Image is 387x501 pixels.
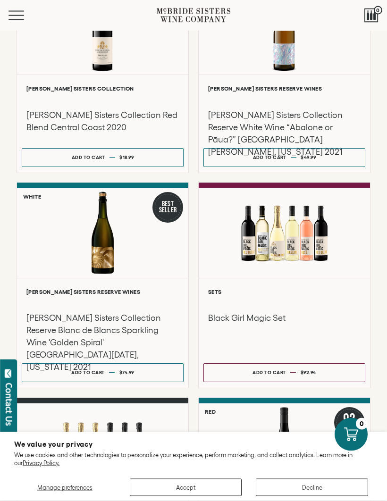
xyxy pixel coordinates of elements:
[26,86,179,92] h6: [PERSON_NAME] Sisters Collection
[203,149,365,167] button: Add to cart $49.99
[205,409,216,415] h6: Red
[198,183,370,389] a: Black Girl Magic Set Sets Black Girl Magic Set Add to cart $92.94
[256,479,368,496] button: Decline
[301,370,316,376] span: $92.94
[356,418,368,430] div: 0
[17,183,189,389] a: White Best Seller McBride Sisters Collection Reserve Blanc de Blancs Sparkling Wine 'Golden Spira...
[71,366,105,380] div: Add to cart
[252,366,286,380] div: Add to cart
[72,151,105,165] div: Add to cart
[119,370,134,376] span: $74.99
[23,459,59,467] a: Privacy Policy.
[14,451,373,467] p: We use cookies and other technologies to personalize your experience, perform marketing, and coll...
[22,364,184,383] button: Add to cart $74.99
[301,155,316,160] span: $49.99
[119,155,134,160] span: $18.99
[208,109,361,159] h3: [PERSON_NAME] Sisters Collection Reserve White Wine “Abalone or Pāua?” [GEOGRAPHIC_DATA][PERSON_N...
[203,364,365,383] button: Add to cart $92.94
[37,484,93,491] span: Manage preferences
[22,149,184,167] button: Add to cart $18.99
[14,441,373,448] h2: We value your privacy
[4,383,14,426] div: Contact Us
[26,289,179,295] h6: [PERSON_NAME] Sisters Reserve Wines
[208,289,361,295] h6: Sets
[26,109,179,134] h3: [PERSON_NAME] Sisters Collection Red Blend Central Coast 2020
[8,11,42,20] button: Mobile Menu Trigger
[208,312,361,325] h3: Black Girl Magic Set
[374,6,382,15] span: 0
[14,479,116,496] button: Manage preferences
[130,479,242,496] button: Accept
[23,194,41,200] h6: White
[208,86,361,92] h6: [PERSON_NAME] Sisters Reserve Wines
[253,151,286,165] div: Add to cart
[26,312,179,374] h3: [PERSON_NAME] Sisters Collection Reserve Blanc de Blancs Sparkling Wine 'Golden Spiral' [GEOGRAPH...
